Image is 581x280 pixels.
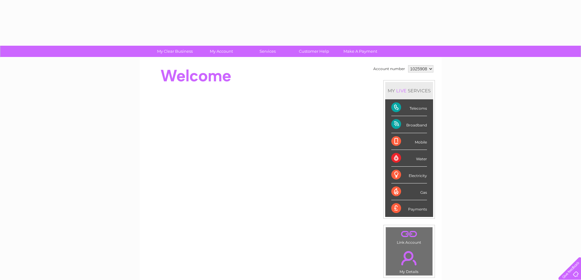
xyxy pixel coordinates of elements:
a: Customer Help [289,46,339,57]
div: Gas [391,183,427,200]
div: Mobile [391,133,427,150]
a: Services [242,46,293,57]
td: My Details [386,246,433,276]
div: Broadband [391,116,427,133]
a: Make A Payment [335,46,386,57]
div: Telecoms [391,99,427,116]
div: Water [391,150,427,167]
a: My Clear Business [150,46,200,57]
a: My Account [196,46,246,57]
div: MY SERVICES [385,82,433,99]
div: Electricity [391,167,427,183]
div: Payments [391,200,427,217]
td: Account number [372,64,407,74]
div: LIVE [395,88,408,94]
a: . [387,247,431,269]
a: . [387,229,431,239]
td: Link Account [386,227,433,246]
